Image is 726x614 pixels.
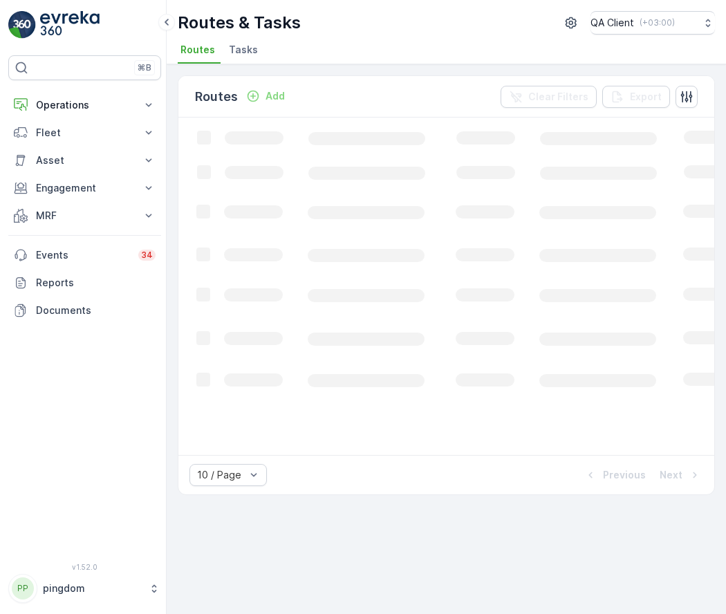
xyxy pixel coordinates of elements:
p: QA Client [590,16,634,30]
button: Engagement [8,174,161,202]
p: 34 [141,250,153,261]
a: Events34 [8,241,161,269]
span: v 1.52.0 [8,563,161,571]
button: Operations [8,91,161,119]
p: Routes [195,87,238,106]
button: Next [658,467,703,483]
div: PP [12,577,34,599]
p: MRF [36,209,133,223]
a: Documents [8,297,161,324]
p: Add [266,89,285,103]
p: Fleet [36,126,133,140]
p: Export [630,90,662,104]
button: Previous [582,467,647,483]
p: Routes & Tasks [178,12,301,34]
p: Engagement [36,181,133,195]
p: Events [36,248,130,262]
span: Tasks [229,43,258,57]
p: ⌘B [138,62,151,73]
button: Fleet [8,119,161,147]
p: Operations [36,98,133,112]
p: Documents [36,304,156,317]
img: logo_light-DOdMpM7g.png [40,11,100,39]
button: Asset [8,147,161,174]
button: Clear Filters [501,86,597,108]
a: Reports [8,269,161,297]
p: Previous [603,468,646,482]
button: MRF [8,202,161,230]
p: Clear Filters [528,90,588,104]
p: Asset [36,153,133,167]
button: PPpingdom [8,574,161,603]
p: pingdom [43,582,142,595]
button: QA Client(+03:00) [590,11,715,35]
span: Routes [180,43,215,57]
p: Reports [36,276,156,290]
img: logo [8,11,36,39]
button: Add [241,88,290,104]
button: Export [602,86,670,108]
p: Next [660,468,682,482]
p: ( +03:00 ) [640,17,675,28]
